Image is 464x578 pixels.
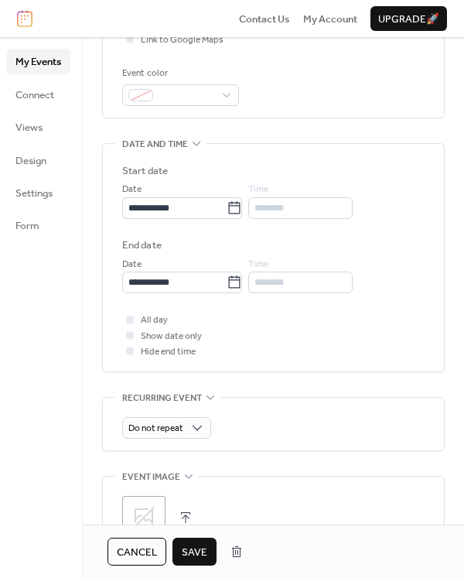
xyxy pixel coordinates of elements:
[172,538,217,566] button: Save
[122,163,168,179] div: Start date
[141,32,223,48] span: Link to Google Maps
[17,10,32,27] img: logo
[122,238,162,253] div: End date
[122,137,188,152] span: Date and time
[117,545,157,560] span: Cancel
[303,11,357,26] a: My Account
[141,344,196,360] span: Hide end time
[182,545,207,560] span: Save
[107,538,166,566] button: Cancel
[6,49,70,74] a: My Events
[128,419,183,437] span: Do not repeat
[6,148,70,173] a: Design
[239,12,290,27] span: Contact Us
[6,82,70,107] a: Connect
[15,186,53,201] span: Settings
[122,496,165,539] div: ;
[378,12,439,27] span: Upgrade 🚀
[6,213,70,238] a: Form
[303,12,357,27] span: My Account
[122,257,142,272] span: Date
[122,66,236,81] div: Event color
[248,182,268,197] span: Time
[141,329,202,344] span: Show date only
[15,87,54,103] span: Connect
[239,11,290,26] a: Contact Us
[6,180,70,205] a: Settings
[248,257,268,272] span: Time
[370,6,447,31] button: Upgrade🚀
[6,115,70,139] a: Views
[122,182,142,197] span: Date
[15,120,43,135] span: Views
[15,153,46,169] span: Design
[15,218,39,234] span: Form
[141,313,168,328] span: All day
[122,390,202,405] span: Recurring event
[122,470,180,485] span: Event image
[15,54,61,70] span: My Events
